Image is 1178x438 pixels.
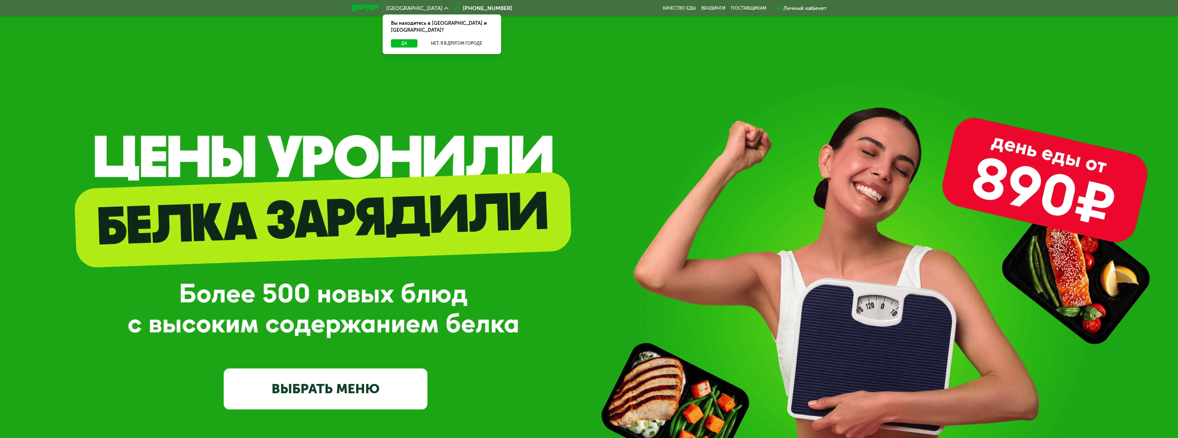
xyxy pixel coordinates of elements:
[391,39,417,48] button: Да
[383,14,501,39] div: Вы находитесь в [GEOGRAPHIC_DATA] и [GEOGRAPHIC_DATA]?
[386,6,443,11] span: [GEOGRAPHIC_DATA]
[420,39,493,48] button: Нет, я в другом городе
[224,368,427,409] a: ВЫБРАТЬ МЕНЮ
[663,6,696,11] a: Качество еды
[731,6,766,11] div: поставщикам
[701,6,725,11] a: Вендинги
[452,4,512,12] a: [PHONE_NUMBER]
[783,4,827,12] div: Личный кабинет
